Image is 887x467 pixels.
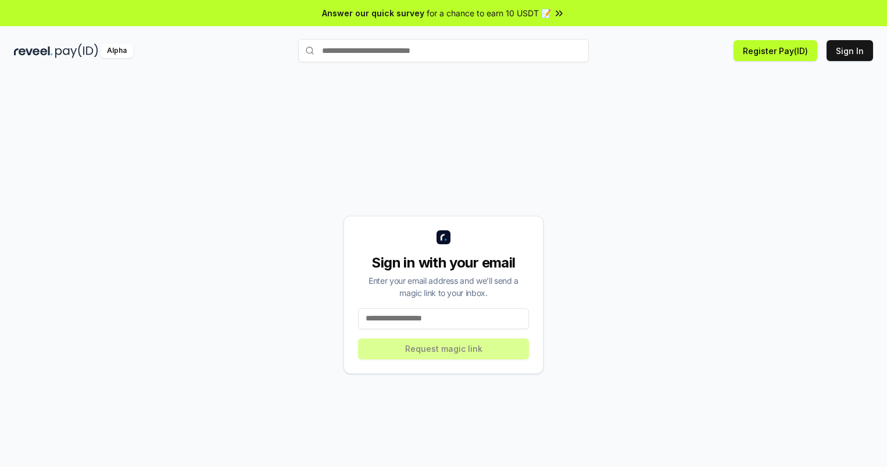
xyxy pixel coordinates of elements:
img: reveel_dark [14,44,53,58]
button: Register Pay(ID) [734,40,817,61]
img: logo_small [437,230,450,244]
div: Enter your email address and we’ll send a magic link to your inbox. [358,275,529,299]
div: Sign in with your email [358,254,529,272]
span: for a chance to earn 10 USDT 📝 [427,7,551,19]
button: Sign In [827,40,873,61]
span: Answer our quick survey [322,7,424,19]
img: pay_id [55,44,98,58]
div: Alpha [101,44,133,58]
